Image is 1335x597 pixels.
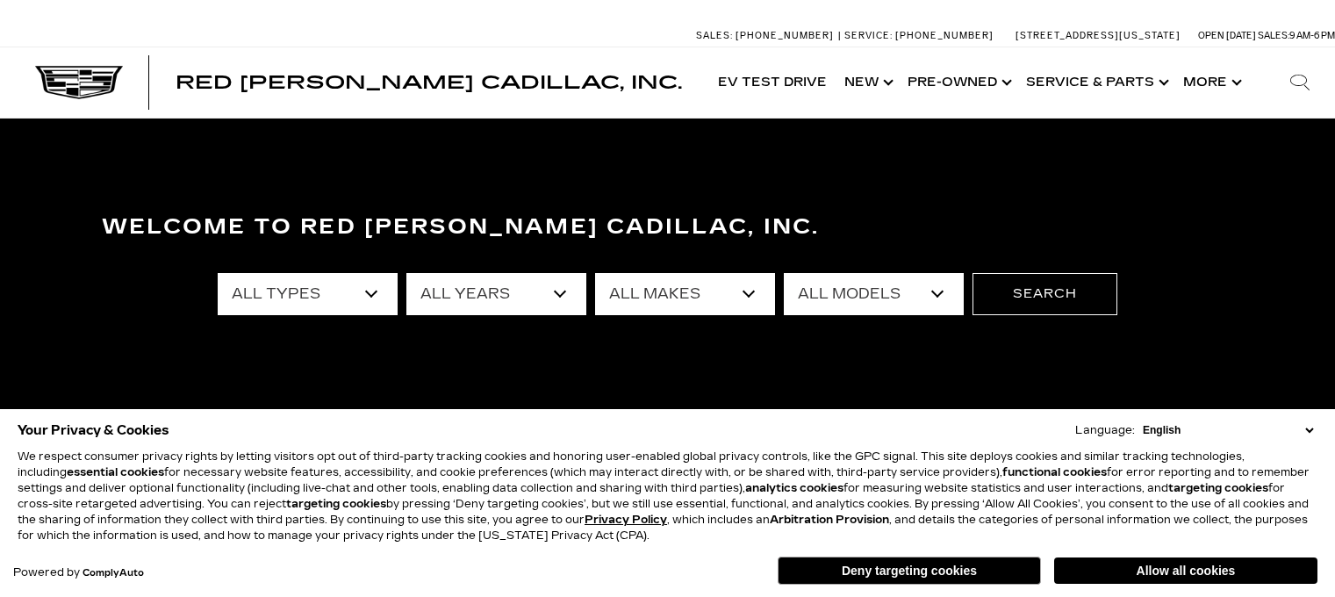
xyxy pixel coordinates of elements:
[844,30,893,41] span: Service:
[35,66,123,99] img: Cadillac Dark Logo with Cadillac White Text
[973,273,1117,315] button: Search
[778,557,1041,585] button: Deny targeting cookies
[895,30,994,41] span: [PHONE_NUMBER]
[1016,30,1181,41] a: [STREET_ADDRESS][US_STATE]
[1258,30,1289,41] span: Sales:
[1054,557,1317,584] button: Allow all cookies
[770,514,889,526] strong: Arbitration Provision
[745,482,843,494] strong: analytics cookies
[1198,30,1256,41] span: Open [DATE]
[102,210,1234,245] h3: Welcome to Red [PERSON_NAME] Cadillac, Inc.
[176,74,682,91] a: Red [PERSON_NAME] Cadillac, Inc.
[838,31,998,40] a: Service: [PHONE_NUMBER]
[696,30,733,41] span: Sales:
[286,498,386,510] strong: targeting cookies
[83,568,144,579] a: ComplyAuto
[1174,47,1247,118] button: More
[18,418,169,442] span: Your Privacy & Cookies
[899,47,1017,118] a: Pre-Owned
[1002,466,1107,478] strong: functional cookies
[1289,30,1335,41] span: 9 AM-6 PM
[1017,47,1174,118] a: Service & Parts
[18,449,1317,543] p: We respect consumer privacy rights by letting visitors opt out of third-party tracking cookies an...
[696,31,838,40] a: Sales: [PHONE_NUMBER]
[1075,425,1135,435] div: Language:
[176,72,682,93] span: Red [PERSON_NAME] Cadillac, Inc.
[67,466,164,478] strong: essential cookies
[736,30,834,41] span: [PHONE_NUMBER]
[406,273,586,315] select: Filter by year
[13,567,144,579] div: Powered by
[836,47,899,118] a: New
[218,273,398,315] select: Filter by type
[784,273,964,315] select: Filter by model
[1138,422,1317,438] select: Language Select
[709,47,836,118] a: EV Test Drive
[585,514,667,526] a: Privacy Policy
[1168,482,1268,494] strong: targeting cookies
[595,273,775,315] select: Filter by make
